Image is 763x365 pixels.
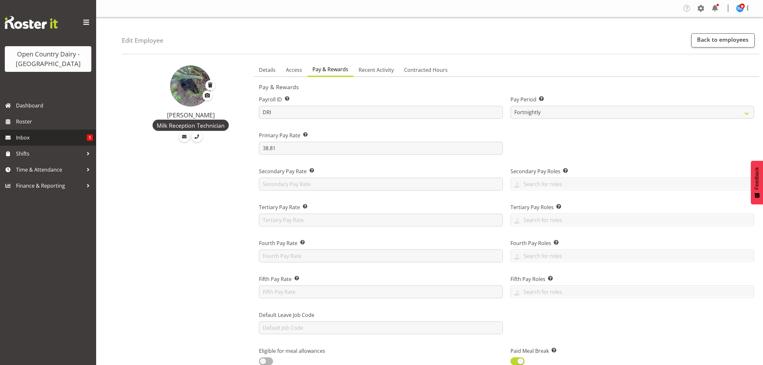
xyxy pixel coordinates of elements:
span: Inbox [16,133,87,142]
span: Feedback [754,167,760,190]
input: Secondary Pay Rate [259,178,502,191]
span: Roster [16,117,93,126]
input: Search for roles [511,215,754,225]
label: Fourth Pay Rate [259,239,502,247]
a: Call Employee [191,131,203,142]
label: Primary Pay Rate [259,132,502,139]
input: Fourth Pay Rate [259,250,502,262]
span: Pay & Rewards [312,65,348,73]
label: Tertiary Pay Rate [259,203,502,211]
input: Default Job Code [259,321,502,334]
span: Dashboard [16,101,93,110]
label: Pay Period [510,96,754,103]
img: steve-webb7510.jpg [736,4,744,12]
label: Fifth Pay Roles [510,275,754,283]
label: Secondary Pay Rate [259,167,502,175]
img: Rosterit website logo [5,16,58,29]
span: Recent Activity [359,66,394,74]
label: Fourth Pay Roles [510,239,754,247]
h5: Pay & Rewards [259,83,754,90]
input: Search for roles [511,287,754,297]
label: Tertiary Pay Roles [510,203,754,211]
input: Tertiary Pay Rate [259,214,502,226]
input: Fifth Pay Rate [259,285,502,298]
label: Payroll ID [259,96,502,103]
div: Open Country Dairy - [GEOGRAPHIC_DATA] [11,49,85,69]
input: Payroll ID [259,106,502,119]
h4: Edit Employee [122,37,163,44]
span: Milk Reception Technician [157,121,225,130]
span: Access [286,66,302,74]
input: Search for roles [511,251,754,261]
span: Time & Attendance [16,165,83,174]
span: Contracted Hours [404,66,448,74]
h4: [PERSON_NAME] [135,112,246,119]
span: Shifts [16,149,83,158]
span: Finance & Reporting [16,181,83,191]
span: 5 [87,134,93,141]
input: Search for roles [511,179,754,189]
input: Primary Pay Rate [259,142,502,155]
label: Fifth Pay Rate [259,275,502,283]
button: Feedback - Show survey [751,161,763,204]
label: Secondary Pay Roles [510,167,754,175]
label: Paid Meal Break [510,347,628,355]
span: Details [259,66,276,74]
img: diana-ridings856a84562c7f0abb76f1bda603dbee7f.png [170,65,211,106]
a: Email Employee [179,131,190,142]
label: Default Leave Job Code [259,311,502,319]
label: Eligible for meal allowances [259,347,377,355]
a: Back to employees [691,33,755,47]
